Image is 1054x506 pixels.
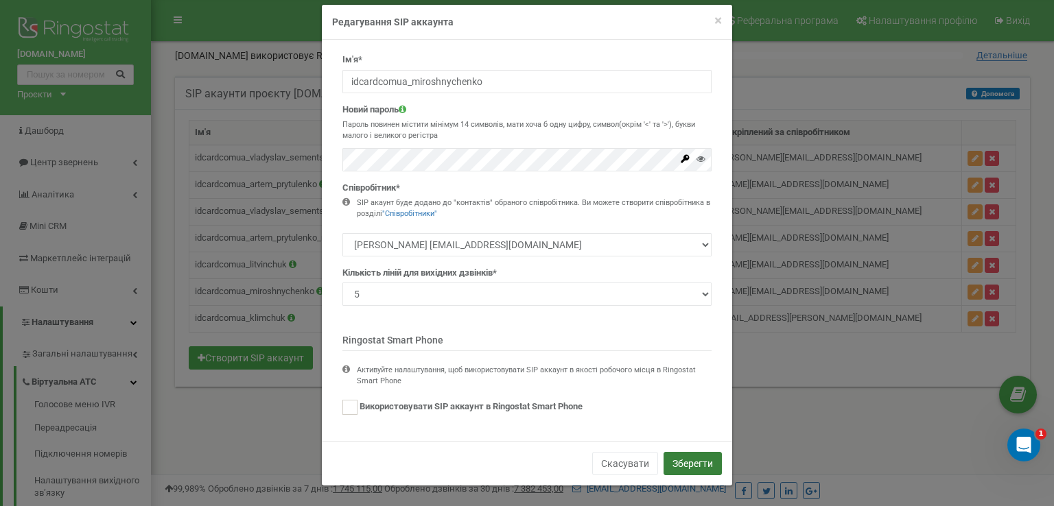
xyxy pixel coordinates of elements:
[342,333,712,351] p: Ringostat Smart Phone
[342,119,712,141] p: Пароль повинен містити мінімум 14 символів, мати хоча б одну цифру, символ(окрім '<' та '>'), бук...
[357,365,712,386] div: Активуйте налаштування, щоб використовувати SIP аккаунт в якості робочого місця в Ringostat Smart...
[332,15,722,29] h4: Редагування SIP аккаунта
[360,402,583,412] span: Використовувати SIP аккаунт в Ringostat Smart Phone
[342,267,497,280] label: Кількість ліній для вихідних дзвінків*
[342,53,362,67] label: Ім'я*
[342,182,400,195] label: Співробітник*
[1035,429,1046,439] span: 1
[342,104,406,117] label: Новий пароль
[592,452,658,475] button: Скасувати
[1007,429,1040,461] iframe: Intercom live chat
[382,209,437,218] a: "Співробітники"
[664,452,722,475] button: Зберегти
[714,12,722,29] span: ×
[357,197,712,219] div: SIP акаунт буде додано до "контактів" обраного співробітника. Ви можете створити співробітника в ...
